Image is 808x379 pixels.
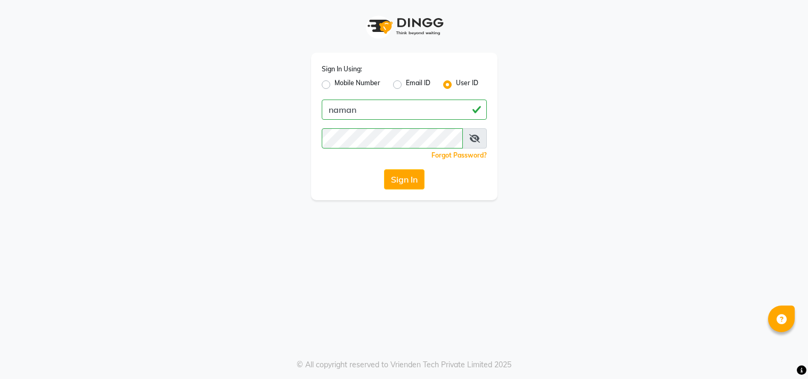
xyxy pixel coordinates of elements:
label: Email ID [406,78,430,91]
label: Sign In Using: [322,64,362,74]
input: Username [322,100,487,120]
label: Mobile Number [334,78,380,91]
label: User ID [456,78,478,91]
input: Username [322,128,463,149]
iframe: chat widget [763,336,797,368]
img: logo1.svg [362,11,447,42]
a: Forgot Password? [431,151,487,159]
button: Sign In [384,169,425,190]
